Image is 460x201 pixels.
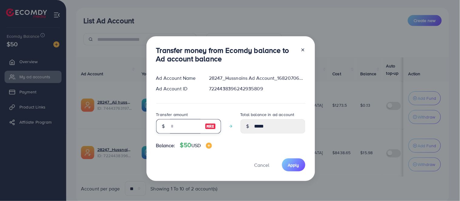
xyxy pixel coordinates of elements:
[205,123,216,130] img: image
[191,142,201,149] span: USD
[254,162,270,168] span: Cancel
[288,162,299,168] span: Apply
[206,143,212,149] img: image
[240,112,294,118] label: Total balance in ad account
[282,158,305,171] button: Apply
[247,158,277,171] button: Cancel
[204,75,310,82] div: 28247_Hussnains Ad Account_1682070647889
[156,46,296,63] h3: Transfer money from Ecomdy balance to Ad account balance
[156,112,188,118] label: Transfer amount
[151,75,204,82] div: Ad Account Name
[434,174,455,196] iframe: Chat
[156,142,175,149] span: Balance:
[151,85,204,92] div: Ad Account ID
[204,85,310,92] div: 7224438396242935809
[180,141,212,149] h4: $50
